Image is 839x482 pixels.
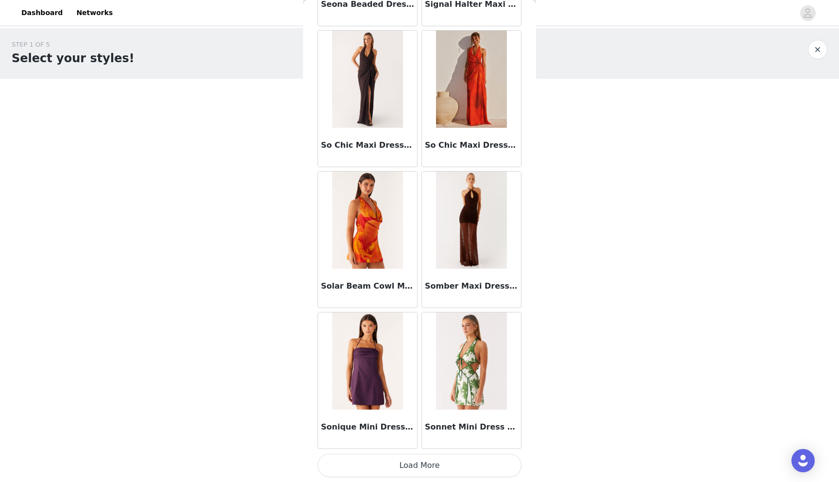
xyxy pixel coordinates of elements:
h3: Somber Maxi Dress - Chocolate [425,280,518,292]
img: So Chic Maxi Dress - Cool Chocolate [332,31,403,128]
button: Load More [318,454,521,477]
div: STEP 1 OF 5 [12,40,134,50]
h3: Sonnet Mini Dress - Verdant Bloom [425,421,518,433]
img: So Chic Maxi Dress - Scarlet Blur [436,31,506,128]
h3: So Chic Maxi Dress - Cool Chocolate [321,139,414,151]
h3: So Chic Maxi Dress - Scarlet Blur [425,139,518,151]
img: Sonnet Mini Dress - Verdant Bloom [436,312,506,410]
div: Open Intercom Messenger [791,449,815,472]
div: avatar [803,5,812,21]
img: Sonique Mini Dress - Plum [332,312,403,410]
img: Solar Beam Cowl Mini Dress - Serene Orange [332,172,403,269]
h1: Select your styles! [12,50,134,67]
a: Dashboard [16,2,68,24]
h3: Sonique Mini Dress - Plum [321,421,414,433]
a: Networks [70,2,118,24]
img: Somber Maxi Dress - Chocolate [436,172,506,269]
h3: Solar Beam Cowl Mini Dress - Serene Orange [321,280,414,292]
